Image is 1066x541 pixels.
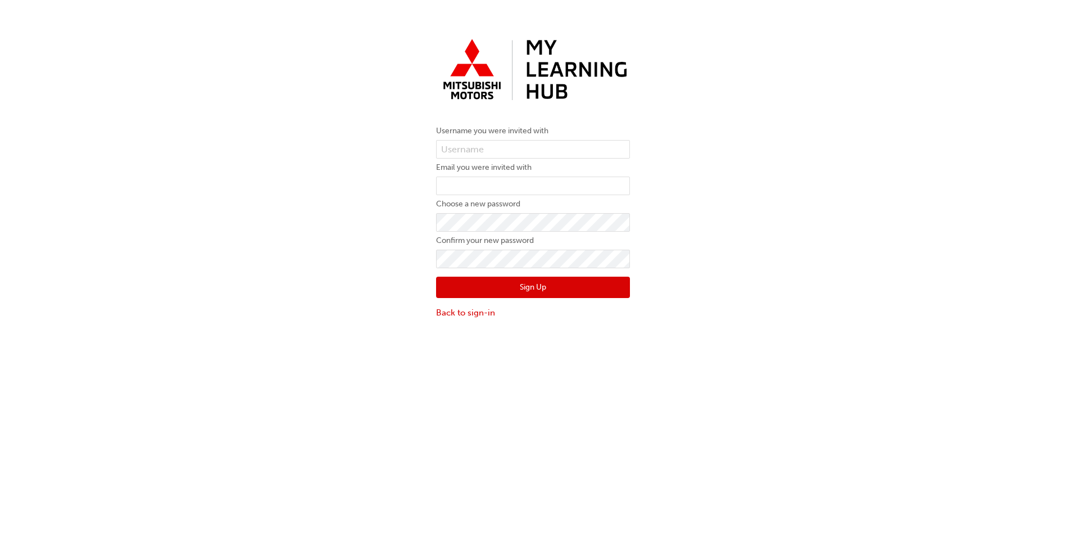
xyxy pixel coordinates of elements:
[436,34,630,107] img: mmal
[436,161,630,174] label: Email you were invited with
[436,234,630,247] label: Confirm your new password
[436,277,630,298] button: Sign Up
[436,140,630,159] input: Username
[436,124,630,138] label: Username you were invited with
[436,197,630,211] label: Choose a new password
[436,306,630,319] a: Back to sign-in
